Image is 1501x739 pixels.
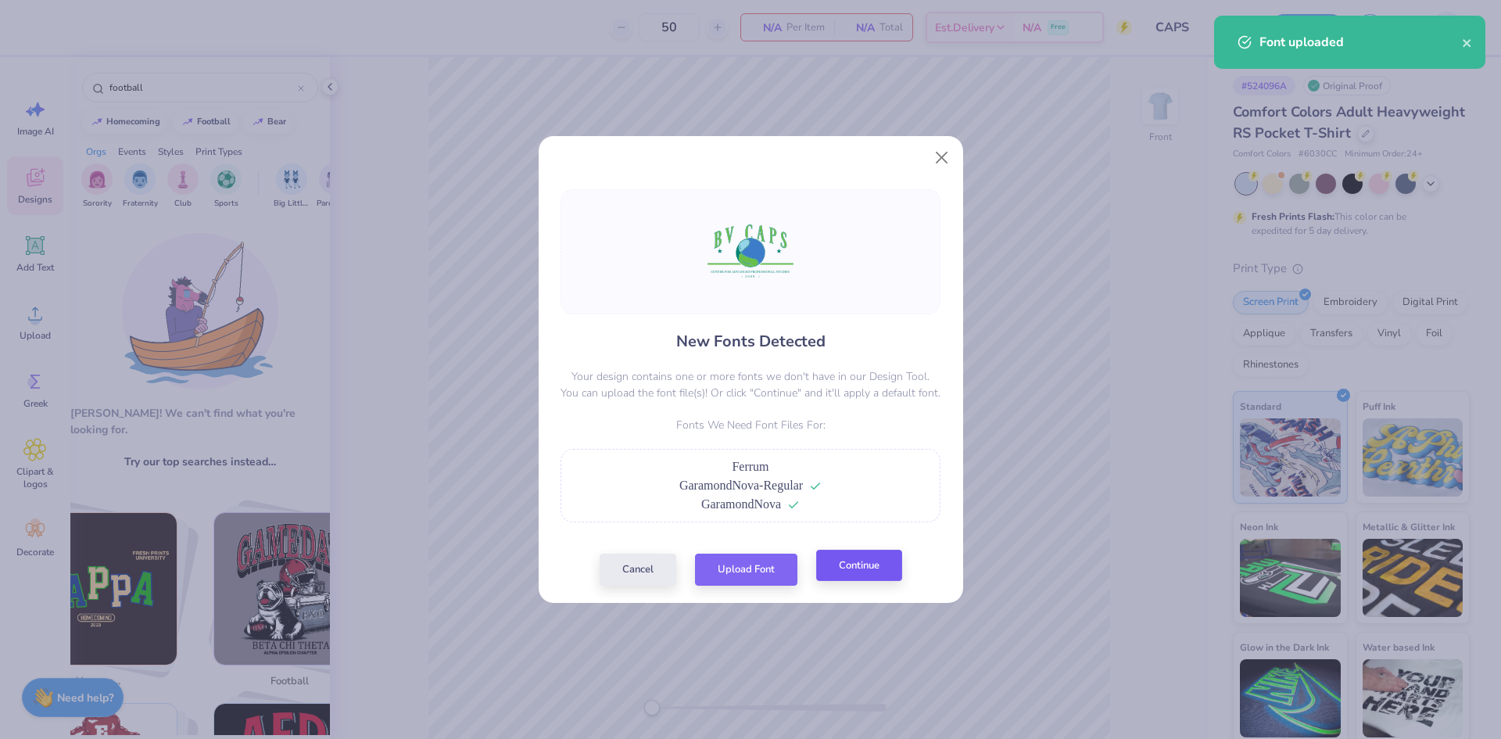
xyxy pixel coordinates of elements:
button: close [1462,33,1473,52]
span: GaramondNova [701,497,781,511]
h4: New Fonts Detected [676,330,826,353]
span: Ferrum [732,460,768,473]
button: Continue [816,550,902,582]
button: Close [926,143,956,173]
button: Upload Font [695,554,797,586]
p: Your design contains one or more fonts we don't have in our Design Tool. You can upload the font ... [561,368,940,401]
div: Font uploaded [1259,33,1462,52]
p: Fonts We Need Font Files For: [561,417,940,433]
button: Cancel [600,554,676,586]
span: GaramondNova-Regular [679,479,803,492]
